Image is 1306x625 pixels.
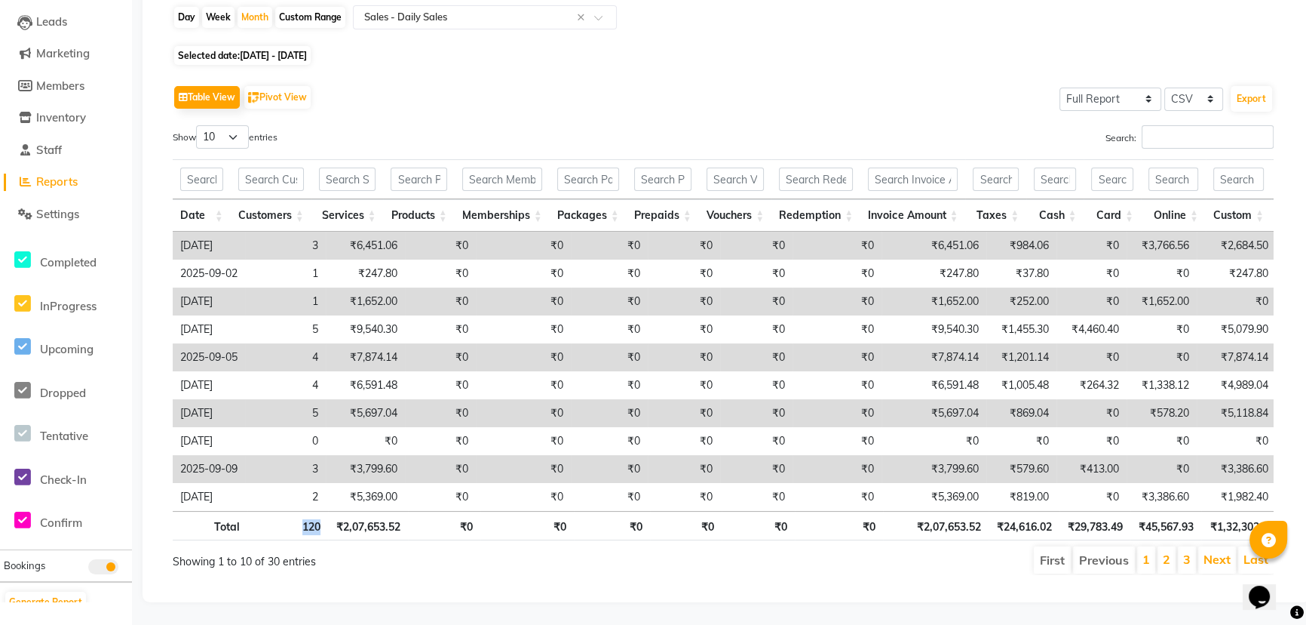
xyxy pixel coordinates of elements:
select: Showentries [196,125,249,149]
td: ₹0 [571,288,648,316]
td: ₹579.60 [986,455,1056,483]
th: Memberships: activate to sort column ascending [455,199,550,232]
td: ₹0 [405,483,476,511]
span: Marketing [36,46,90,60]
td: ₹37.80 [986,260,1056,288]
td: [DATE] [173,427,245,455]
span: Bookings [4,559,45,571]
td: ₹252.00 [986,288,1056,316]
td: ₹5,369.00 [881,483,986,511]
th: Online: activate to sort column ascending [1141,199,1206,232]
td: ₹0 [571,343,648,371]
td: 4 [245,343,326,371]
td: ₹0 [571,316,648,343]
td: 5 [245,399,326,427]
td: ₹0 [1127,316,1197,343]
td: ₹0 [1056,260,1127,288]
td: ₹578.20 [1127,399,1197,427]
td: ₹0 [476,427,571,455]
td: ₹0 [720,399,792,427]
td: 4 [245,371,326,399]
td: ₹4,460.40 [1056,316,1127,343]
td: 1 [245,288,326,316]
td: ₹0 [1056,483,1127,511]
td: ₹247.80 [881,260,986,288]
span: Settings [36,207,79,221]
td: ₹819.00 [986,483,1056,511]
td: 2025-09-09 [173,455,245,483]
td: ₹5,118.84 [1197,399,1276,427]
td: ₹2,684.50 [1197,232,1276,260]
input: Search Packages [557,168,619,191]
input: Search Card [1091,168,1133,191]
a: Next [1203,552,1231,567]
td: ₹0 [571,371,648,399]
input: Search Customers [238,168,304,191]
button: Pivot View [244,86,311,109]
td: ₹0 [648,343,720,371]
th: ₹29,783.49 [1059,511,1130,540]
td: ₹0 [405,316,476,343]
td: ₹247.80 [326,260,405,288]
button: Table View [174,86,240,109]
th: ₹45,567.93 [1130,511,1201,540]
td: ₹0 [648,232,720,260]
td: ₹0 [648,483,720,511]
input: Search Custom [1213,168,1264,191]
td: ₹0 [476,483,571,511]
td: ₹0 [571,427,648,455]
th: Date: activate to sort column ascending [173,199,231,232]
td: 2025-09-02 [173,260,245,288]
input: Search Vouchers [707,168,764,191]
th: Custom: activate to sort column ascending [1206,199,1271,232]
td: ₹0 [1056,343,1127,371]
td: 1 [245,260,326,288]
th: Total [173,511,247,540]
td: ₹0 [720,260,792,288]
td: ₹0 [720,455,792,483]
td: ₹0 [792,399,881,427]
td: ₹0 [720,232,792,260]
td: ₹0 [405,427,476,455]
th: Prepaids: activate to sort column ascending [627,199,699,232]
td: ₹1,201.14 [986,343,1056,371]
td: ₹0 [648,399,720,427]
td: [DATE] [173,232,245,260]
span: Staff [36,143,62,157]
th: Products: activate to sort column ascending [383,199,454,232]
input: Search Date [180,168,223,191]
td: ₹0 [792,288,881,316]
td: ₹5,369.00 [326,483,405,511]
td: ₹0 [405,455,476,483]
input: Search Redemption [779,168,853,191]
td: ₹3,799.60 [326,455,405,483]
td: [DATE] [173,371,245,399]
span: Tentative [40,429,88,443]
td: ₹984.06 [986,232,1056,260]
td: ₹0 [648,371,720,399]
td: ₹0 [476,316,571,343]
td: [DATE] [173,288,245,316]
th: Redemption: activate to sort column ascending [771,199,860,232]
td: ₹0 [1056,427,1127,455]
th: 120 [247,511,328,540]
td: ₹0 [1197,288,1276,316]
th: ₹0 [722,511,795,540]
td: ₹0 [1056,232,1127,260]
td: ₹7,874.14 [326,343,405,371]
span: Check-In [40,473,87,487]
label: Search: [1105,125,1274,149]
td: 5 [245,316,326,343]
span: Confirm [40,516,82,530]
td: ₹0 [476,455,571,483]
th: Invoice Amount: activate to sort column ascending [860,199,965,232]
td: ₹0 [405,288,476,316]
td: ₹0 [720,316,792,343]
input: Search: [1142,125,1274,149]
iframe: chat widget [1243,565,1291,610]
th: ₹2,07,653.52 [883,511,989,540]
td: ₹7,874.14 [881,343,986,371]
input: Search Online [1148,168,1198,191]
span: InProgress [40,299,97,313]
td: ₹5,697.04 [326,399,405,427]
